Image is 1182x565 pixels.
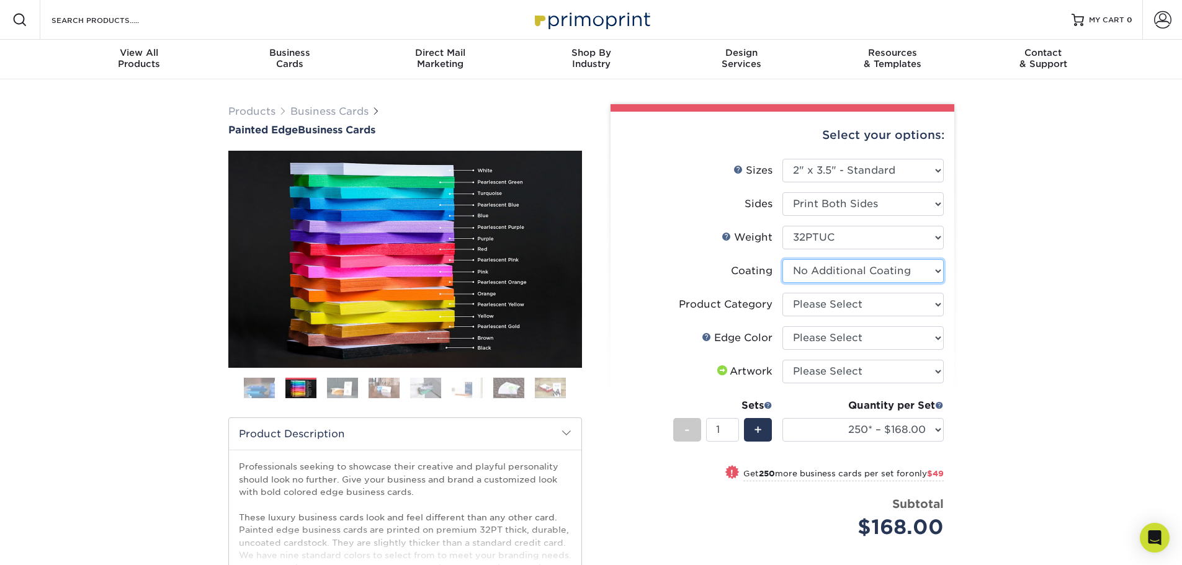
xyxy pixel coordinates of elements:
[228,124,582,136] h1: Business Cards
[529,6,653,33] img: Primoprint
[50,12,171,27] input: SEARCH PRODUCTS.....
[730,466,733,479] span: !
[679,297,772,312] div: Product Category
[244,373,275,404] img: Business Cards 01
[214,47,365,58] span: Business
[722,230,772,245] div: Weight
[666,40,817,79] a: DesignServices
[64,47,215,69] div: Products
[64,47,215,58] span: View All
[1089,15,1124,25] span: MY CART
[733,163,772,178] div: Sizes
[666,47,817,58] span: Design
[715,364,772,379] div: Artwork
[968,47,1119,69] div: & Support
[968,47,1119,58] span: Contact
[229,418,581,450] h2: Product Description
[285,380,316,399] img: Business Cards 02
[365,47,516,58] span: Direct Mail
[327,377,358,399] img: Business Cards 03
[792,512,944,542] div: $168.00
[1127,16,1132,24] span: 0
[410,377,441,399] img: Business Cards 05
[817,40,968,79] a: Resources& Templates
[369,377,400,399] img: Business Cards 04
[214,47,365,69] div: Cards
[743,469,944,481] small: Get more business cards per set for
[968,40,1119,79] a: Contact& Support
[516,47,666,58] span: Shop By
[452,377,483,399] img: Business Cards 06
[228,105,275,117] a: Products
[892,497,944,510] strong: Subtotal
[493,377,524,399] img: Business Cards 07
[673,398,772,413] div: Sets
[684,420,690,439] span: -
[1140,523,1170,553] div: Open Intercom Messenger
[365,47,516,69] div: Marketing
[817,47,968,58] span: Resources
[620,112,944,159] div: Select your options:
[535,377,566,399] img: Business Cards 08
[759,469,775,478] strong: 250
[745,197,772,211] div: Sides
[365,40,516,79] a: Direct MailMarketing
[228,151,582,368] img: Painted Edge 02
[909,469,944,478] span: only
[228,124,582,136] a: Painted EdgeBusiness Cards
[782,398,944,413] div: Quantity per Set
[731,264,772,278] div: Coating
[64,40,215,79] a: View AllProducts
[927,469,944,478] span: $49
[754,420,762,439] span: +
[666,47,817,69] div: Services
[516,47,666,69] div: Industry
[290,105,369,117] a: Business Cards
[702,331,772,345] div: Edge Color
[516,40,666,79] a: Shop ByIndustry
[214,40,365,79] a: BusinessCards
[228,124,298,136] span: Painted Edge
[817,47,968,69] div: & Templates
